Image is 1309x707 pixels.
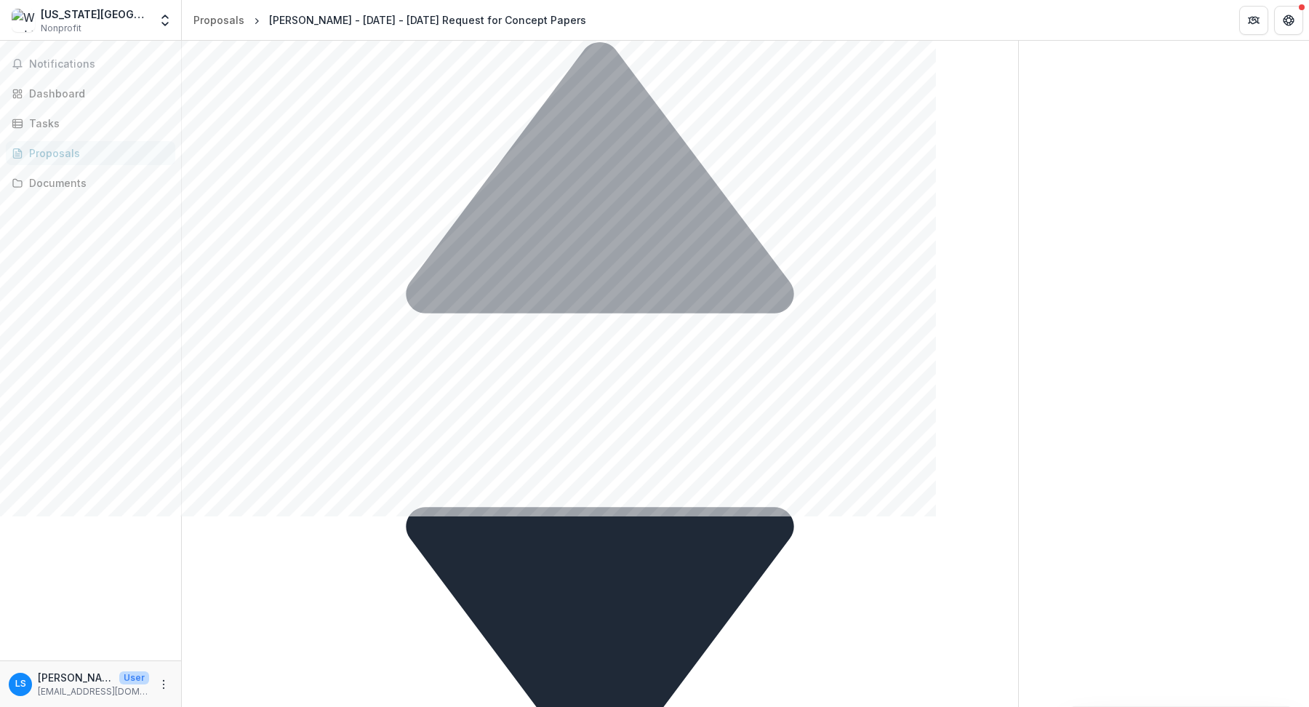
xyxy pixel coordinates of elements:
[155,6,175,35] button: Open entity switcher
[29,58,169,71] span: Notifications
[269,12,586,28] div: [PERSON_NAME] - [DATE] - [DATE] Request for Concept Papers
[6,111,175,135] a: Tasks
[15,679,26,689] div: Lindsay Stark
[41,22,81,35] span: Nonprofit
[12,9,35,32] img: Washington University
[193,12,244,28] div: Proposals
[6,141,175,165] a: Proposals
[1239,6,1268,35] button: Partners
[38,685,149,698] p: [EMAIL_ADDRESS][DOMAIN_NAME]
[155,676,172,693] button: More
[29,86,164,101] div: Dashboard
[29,175,164,191] div: Documents
[119,671,149,684] p: User
[188,9,592,31] nav: breadcrumb
[6,81,175,105] a: Dashboard
[188,9,250,31] a: Proposals
[29,116,164,131] div: Tasks
[6,52,175,76] button: Notifications
[1274,6,1303,35] button: Get Help
[41,7,149,22] div: [US_STATE][GEOGRAPHIC_DATA]
[38,670,113,685] p: [PERSON_NAME]
[29,145,164,161] div: Proposals
[6,171,175,195] a: Documents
